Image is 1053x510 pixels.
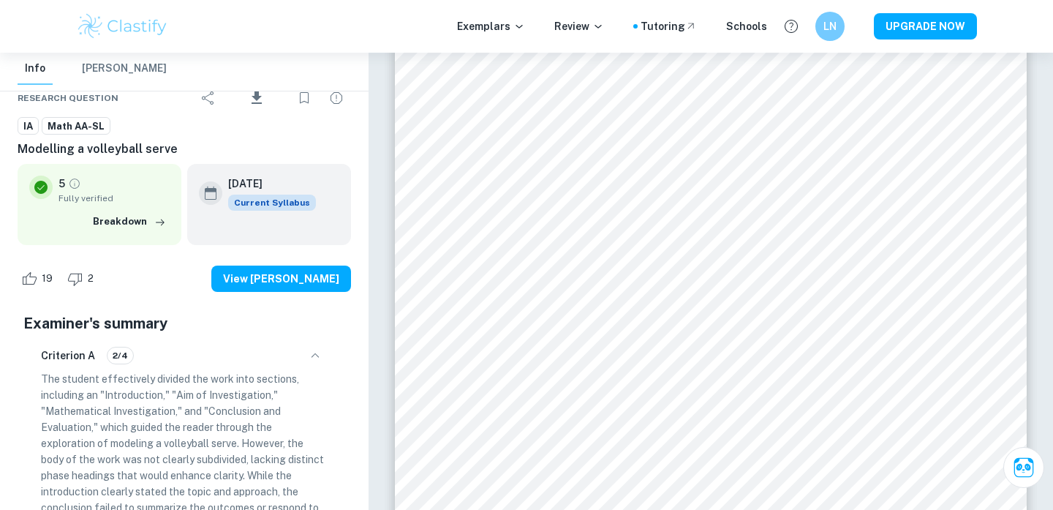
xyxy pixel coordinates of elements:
[641,18,697,34] a: Tutoring
[211,266,351,292] button: View [PERSON_NAME]
[815,12,845,41] button: LN
[18,117,39,135] a: IA
[41,348,95,364] h6: Criterion A
[228,176,304,192] h6: [DATE]
[23,312,345,334] h5: Examiner's summary
[822,18,839,34] h6: LN
[42,119,110,134] span: Math AA-SL
[18,267,61,290] div: Like
[18,91,118,105] span: Research question
[18,53,53,85] button: Info
[554,18,604,34] p: Review
[18,140,351,158] h6: Modelling a volleyball serve
[322,83,351,113] div: Report issue
[89,211,170,233] button: Breakdown
[18,119,38,134] span: IA
[80,271,102,286] span: 2
[64,267,102,290] div: Dislike
[58,176,65,192] p: 5
[76,12,169,41] img: Clastify logo
[42,117,110,135] a: Math AA-SL
[68,177,81,190] a: Grade fully verified
[34,271,61,286] span: 19
[194,83,223,113] div: Share
[107,349,133,362] span: 2/4
[82,53,167,85] button: [PERSON_NAME]
[779,14,804,39] button: Help and Feedback
[290,83,319,113] div: Bookmark
[228,195,316,211] div: This exemplar is based on the current syllabus. Feel free to refer to it for inspiration/ideas wh...
[228,195,316,211] span: Current Syllabus
[726,18,767,34] a: Schools
[1003,447,1044,488] button: Ask Clai
[457,18,525,34] p: Exemplars
[874,13,977,40] button: UPGRADE NOW
[226,79,287,117] div: Download
[58,192,170,205] span: Fully verified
